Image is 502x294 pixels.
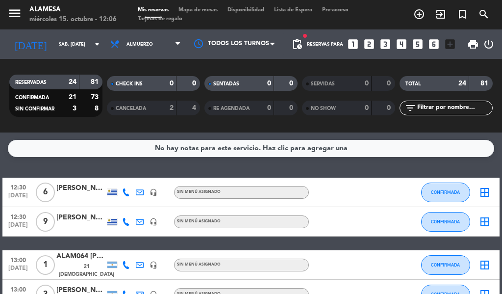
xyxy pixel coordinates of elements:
[192,105,198,111] strong: 4
[387,80,393,87] strong: 0
[307,42,343,47] span: Reservas para
[7,34,54,54] i: [DATE]
[6,222,30,233] span: [DATE]
[365,105,369,111] strong: 0
[421,183,470,202] button: CONFIRMADA
[91,94,100,101] strong: 73
[73,105,76,112] strong: 3
[269,7,317,13] span: Lista de Espera
[69,79,76,85] strong: 24
[267,80,271,87] strong: 0
[347,38,359,51] i: looks_one
[483,29,495,59] div: LOG OUT
[91,79,100,85] strong: 81
[213,106,250,111] span: RE AGENDADA
[456,8,468,20] i: turned_in_not
[116,106,146,111] span: CANCELADA
[478,8,490,20] i: search
[404,102,416,114] i: filter_list
[69,94,76,101] strong: 21
[479,187,491,198] i: border_all
[150,188,157,196] i: headset_mic
[302,33,308,39] span: fiber_manual_record
[95,105,100,112] strong: 8
[29,5,117,15] div: Alamesa
[133,16,187,22] span: Tarjetas de regalo
[431,262,460,267] span: CONFIRMADA
[365,80,369,87] strong: 0
[421,212,470,232] button: CONFIRMADA
[36,183,55,202] span: 6
[192,80,198,87] strong: 0
[379,38,392,51] i: looks_3
[177,190,221,194] span: Sin menú asignado
[421,255,470,275] button: CONFIRMADA
[59,263,114,279] span: 21 [DEMOGRAPHIC_DATA]
[431,189,460,195] span: CONFIRMADA
[116,81,143,86] span: CHECK INS
[155,143,348,154] div: No hay notas para este servicio. Haz clic para agregar una
[444,38,456,51] i: add_box
[6,254,30,265] span: 13:00
[405,81,421,86] span: TOTAL
[7,6,22,21] i: menu
[223,7,269,13] span: Disponibilidad
[126,42,153,47] span: Almuerzo
[289,105,295,111] strong: 0
[56,183,105,194] div: [PERSON_NAME]
[170,105,174,111] strong: 2
[411,38,424,51] i: looks_5
[479,216,491,228] i: border_all
[458,80,466,87] strong: 24
[15,80,47,85] span: RESERVADAS
[15,95,49,100] span: CONFIRMADA
[36,255,55,275] span: 1
[387,105,393,111] strong: 0
[174,7,223,13] span: Mapa de mesas
[479,259,491,271] i: border_all
[6,265,30,276] span: [DATE]
[6,181,30,192] span: 12:30
[15,107,54,111] span: SIN CONFIRMAR
[6,211,30,222] span: 12:30
[317,7,353,13] span: Pre-acceso
[6,192,30,204] span: [DATE]
[483,38,495,50] i: power_settings_new
[150,261,157,269] i: headset_mic
[177,263,221,267] span: Sin menú asignado
[56,251,105,262] div: ALAM064 [PERSON_NAME]
[36,212,55,232] span: 9
[435,8,447,20] i: exit_to_app
[416,103,492,113] input: Filtrar por nombre...
[427,38,440,51] i: looks_6
[291,38,303,50] span: pending_actions
[267,105,271,111] strong: 0
[363,38,376,51] i: looks_two
[480,80,490,87] strong: 81
[311,106,336,111] span: NO SHOW
[133,7,174,13] span: Mis reservas
[395,38,408,51] i: looks_4
[7,6,22,24] button: menu
[170,80,174,87] strong: 0
[150,218,157,226] i: headset_mic
[91,38,103,50] i: arrow_drop_down
[413,8,425,20] i: add_circle_outline
[177,219,221,223] span: Sin menú asignado
[467,38,479,50] span: print
[311,81,335,86] span: SERVIDAS
[431,219,460,224] span: CONFIRMADA
[289,80,295,87] strong: 0
[29,15,117,25] div: miércoles 15. octubre - 12:06
[56,212,105,223] div: [PERSON_NAME]
[213,81,239,86] span: SENTADAS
